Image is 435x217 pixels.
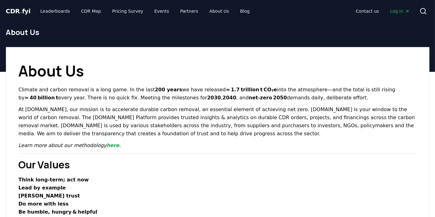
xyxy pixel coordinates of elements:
a: Log in [385,6,414,17]
a: here [107,142,119,148]
a: Pricing Survey [107,6,148,17]
strong: [PERSON_NAME] trust [19,193,80,199]
strong: 2040 [223,95,237,101]
a: Leaderboards [35,6,75,17]
a: Partners [175,6,203,17]
span: CDR fyi [6,7,31,15]
p: Climate and carbon removal is a long game. In the last we have released into the atmosphere—and t... [19,86,417,102]
h1: About Us [19,60,417,82]
strong: 200 years [155,87,182,93]
strong: net‑zero 2050 [249,95,287,101]
a: CDR.fyi [6,7,31,15]
a: Blog [235,6,255,17]
p: At [DOMAIN_NAME], our mission is to accelerate durable carbon removal, an essential element of ac... [19,106,417,138]
em: Learn more about our methodology . [19,142,121,148]
a: CDR Map [76,6,106,17]
h2: Our Values [19,157,417,172]
strong: ≈ 1.7 trillion t CO₂e [226,87,277,93]
strong: Be humble, hungry & helpful [19,209,98,215]
a: Contact us [351,6,384,17]
strong: ≈ 40 billion t [24,95,58,101]
strong: Lead by example [19,185,66,191]
span: Log in [390,8,409,14]
strong: 2030 [207,95,221,101]
strong: Think long‑term; act now [19,177,89,183]
h1: About Us [6,27,429,37]
a: Events [150,6,174,17]
strong: Do more with less [19,201,69,207]
span: . [20,7,22,15]
nav: Main [351,6,414,17]
a: About Us [204,6,234,17]
nav: Main [35,6,254,17]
